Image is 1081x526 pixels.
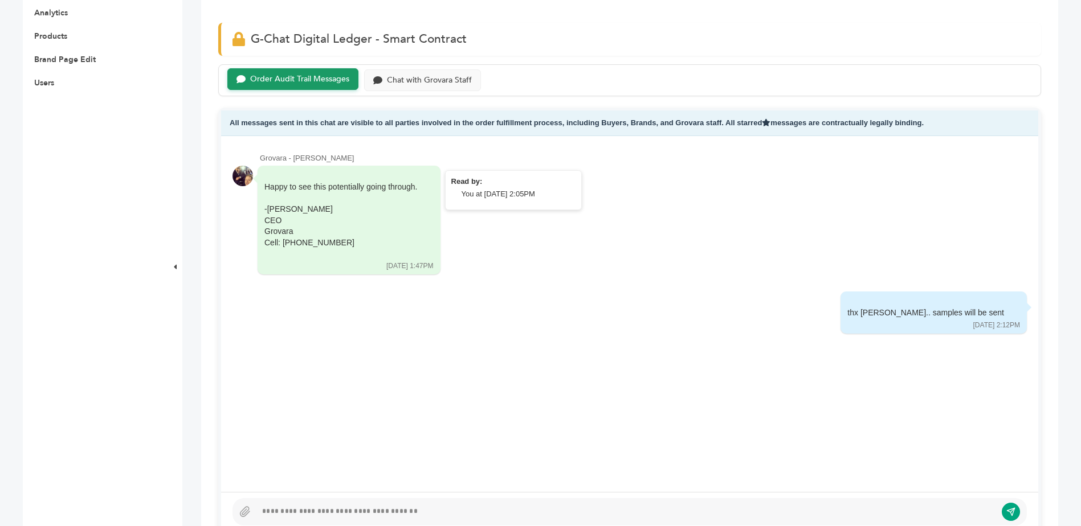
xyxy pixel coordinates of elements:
[34,7,68,18] a: Analytics
[264,204,418,215] div: -[PERSON_NAME]
[34,54,96,65] a: Brand Page Edit
[386,261,433,271] div: [DATE] 1:47PM
[264,215,418,227] div: CEO
[462,189,576,199] div: You at [DATE] 2:05PM
[264,226,418,237] div: Grovara
[251,31,467,47] span: G-Chat Digital Ledger - Smart Contract
[264,237,418,260] div: Cell: [PHONE_NUMBER]
[34,31,67,42] a: Products
[260,153,1027,163] div: Grovara - [PERSON_NAME]
[250,75,349,84] div: Order Audit Trail Messages
[221,110,1038,136] div: All messages sent in this chat are visible to all parties involved in the order fulfillment proce...
[387,76,472,85] div: Chat with Grovara Staff
[34,77,54,88] a: Users
[973,320,1020,330] div: [DATE] 2:12PM
[264,182,418,260] div: Happy to see this potentially going through.
[847,307,1004,319] div: thx [PERSON_NAME].. samples will be sent
[451,177,483,186] strong: Read by:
